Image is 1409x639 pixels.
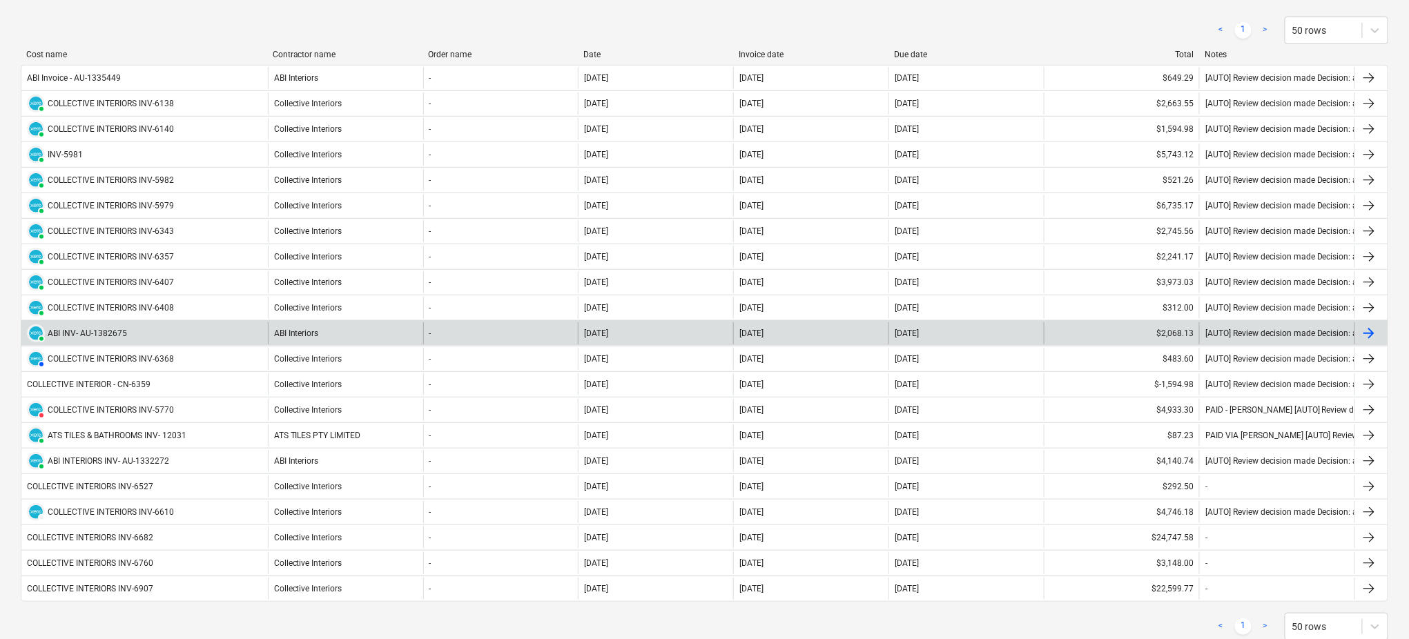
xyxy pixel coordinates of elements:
div: [DATE] [584,99,608,108]
div: [DATE] [895,354,919,364]
img: xero.svg [29,250,43,264]
div: $312.00 [1044,297,1199,319]
iframe: Chat Widget [1340,573,1409,639]
div: [DATE] [895,328,919,338]
div: [DATE] [895,226,919,236]
div: - [1205,533,1207,542]
div: Invoice has been synced with Xero and its status is currently PAID [27,324,45,342]
div: - [429,99,431,108]
div: Collective Interiors [268,501,423,523]
div: $2,241.17 [1044,246,1199,268]
img: xero.svg [29,122,43,136]
img: xero.svg [29,403,43,417]
div: Collective Interiors [268,195,423,217]
div: [DATE] [584,226,608,236]
div: [DATE] [739,380,764,389]
div: COLLECTIVE INTERIORS INV-6140 [48,124,174,134]
img: xero.svg [29,199,43,213]
div: Invoice has been synced with Xero and its status is currently PAID [27,120,45,138]
div: - [1205,482,1207,491]
div: [DATE] [739,303,764,313]
div: COLLECTIVE INTERIORS INV-6408 [48,303,174,313]
div: - [429,558,431,568]
div: [DATE] [739,252,764,262]
div: [DATE] [895,73,919,83]
div: $2,068.13 [1044,322,1199,344]
div: [DATE] [739,533,764,542]
div: - [429,73,431,83]
div: $2,745.56 [1044,220,1199,242]
div: [DATE] [895,405,919,415]
div: [DATE] [584,73,608,83]
div: [DATE] [584,507,608,517]
img: xero.svg [29,301,43,315]
div: COLLECTIVE INTERIOR - CN-6359 [27,380,150,389]
div: $-1,594.98 [1044,373,1199,395]
div: $4,746.18 [1044,501,1199,523]
div: - [429,303,431,313]
div: $24,747.58 [1044,527,1199,549]
div: - [429,226,431,236]
div: Invoice has been synced with Xero and its status is currently PAID [27,452,45,470]
div: $483.60 [1044,348,1199,370]
div: [DATE] [584,584,608,593]
div: Invoice has been synced with Xero and its status is currently PAID [27,299,45,317]
div: Invoice has been synced with Xero and its status is currently PAID [27,171,45,189]
div: ATS TILES & BATHROOMS INV- 12031 [48,431,186,440]
div: [DATE] [895,507,919,517]
img: xero.svg [29,224,43,238]
div: [DATE] [895,380,919,389]
div: - [429,124,431,134]
div: [DATE] [739,431,764,440]
div: [DATE] [739,482,764,491]
div: Date [583,50,728,59]
div: [DATE] [895,456,919,466]
div: COLLECTIVE INTERIORS INV-6138 [48,99,174,108]
div: Collective Interiors [268,271,423,293]
div: - [429,380,431,389]
img: xero.svg [29,505,43,519]
div: [DATE] [584,354,608,364]
div: [DATE] [739,201,764,210]
div: Cost name [26,50,262,59]
div: COLLECTIVE INTERIORS INV-6343 [48,226,174,236]
div: [DATE] [895,252,919,262]
div: [DATE] [584,124,608,134]
div: Collective Interiors [268,118,423,140]
div: [DATE] [739,175,764,185]
div: Invoice has been synced with Xero and its status is currently DELETED [27,401,45,419]
div: Collective Interiors [268,373,423,395]
div: [DATE] [739,558,764,568]
div: $87.23 [1044,424,1199,446]
div: Order name [428,50,572,59]
div: COLLECTIVE INTERIORS INV-6760 [27,558,153,568]
div: Notes [1205,50,1350,59]
div: Invoice has been synced with Xero and its status is currently PAID [27,426,45,444]
a: Previous page [1213,618,1230,635]
div: $1,594.98 [1044,118,1199,140]
div: - [429,456,431,466]
div: Collective Interiors [268,220,423,242]
div: [DATE] [895,533,919,542]
div: [DATE] [895,558,919,568]
div: Contractor name [273,50,417,59]
div: - [429,150,431,159]
div: $2,663.55 [1044,92,1199,115]
div: - [429,431,431,440]
img: xero.svg [29,454,43,468]
div: [DATE] [584,533,608,542]
div: Collective Interiors [268,92,423,115]
div: $3,148.00 [1044,552,1199,574]
div: [DATE] [895,277,919,287]
img: xero.svg [29,97,43,110]
div: COLLECTIVE INTERIORS INV-6357 [48,252,174,262]
div: [DATE] [895,584,919,593]
div: $3,973.03 [1044,271,1199,293]
div: $4,933.30 [1044,399,1199,421]
div: Invoice date [739,50,883,59]
div: - [429,584,431,593]
div: [DATE] [739,277,764,287]
div: [DATE] [739,405,764,415]
div: ABI INTERIORS INV- AU-1332272 [48,456,169,466]
div: [DATE] [739,584,764,593]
